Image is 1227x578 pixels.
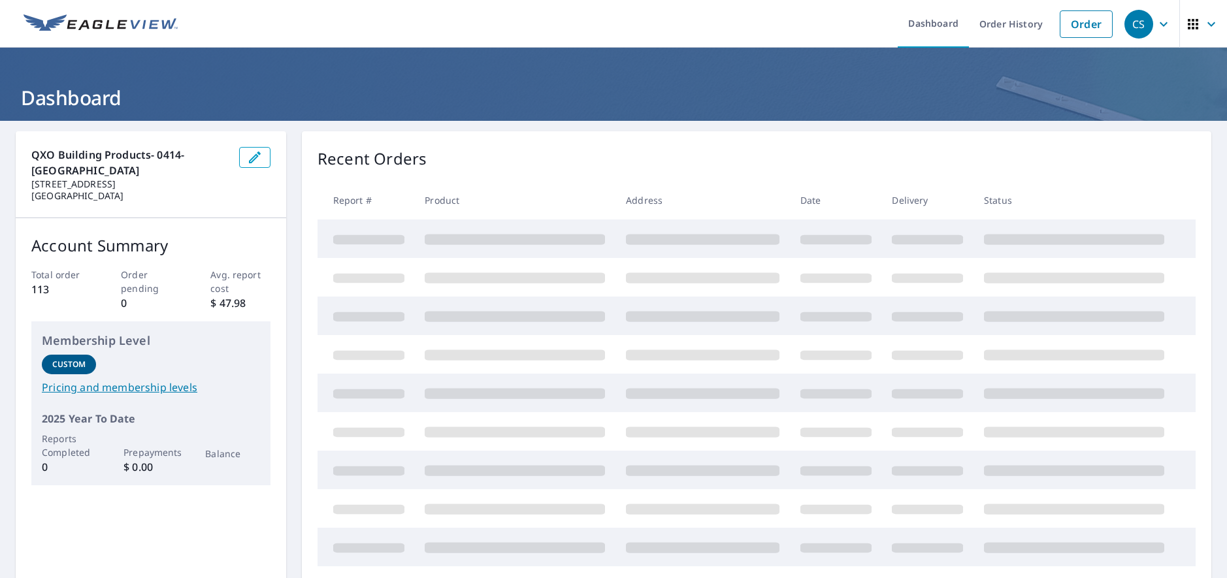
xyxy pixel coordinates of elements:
[42,332,260,349] p: Membership Level
[121,268,180,295] p: Order pending
[318,147,427,170] p: Recent Orders
[42,411,260,426] p: 2025 Year To Date
[31,268,91,281] p: Total order
[123,445,178,459] p: Prepayments
[790,181,882,219] th: Date
[123,459,178,475] p: $ 0.00
[1124,10,1153,39] div: CS
[210,268,270,295] p: Avg. report cost
[31,281,91,297] p: 113
[31,147,229,178] p: QXO Building Products- 0414- [GEOGRAPHIC_DATA]
[1060,10,1113,38] a: Order
[210,295,270,311] p: $ 47.98
[973,181,1175,219] th: Status
[42,432,96,459] p: Reports Completed
[121,295,180,311] p: 0
[881,181,973,219] th: Delivery
[52,359,86,370] p: Custom
[16,84,1211,111] h1: Dashboard
[205,447,259,460] p: Balance
[31,234,270,257] p: Account Summary
[31,190,229,202] p: [GEOGRAPHIC_DATA]
[42,459,96,475] p: 0
[24,14,178,34] img: EV Logo
[318,181,415,219] th: Report #
[31,178,229,190] p: [STREET_ADDRESS]
[414,181,615,219] th: Product
[42,379,260,395] a: Pricing and membership levels
[615,181,790,219] th: Address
